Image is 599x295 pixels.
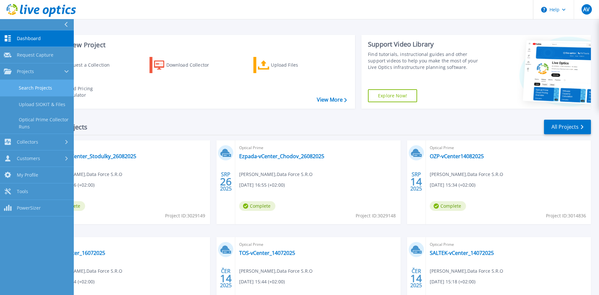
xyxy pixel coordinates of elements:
a: Upload Files [253,57,326,73]
div: ČER 2025 [410,267,422,290]
h3: Start a New Project [46,41,347,49]
a: Ezpada-vCenter_Chodov_26082025 [239,153,324,159]
div: Support Video Library [368,40,485,49]
a: Cloud Pricing Calculator [46,84,118,100]
span: Projects [17,69,34,74]
a: OZP-vCenter14082025 [430,153,484,159]
span: Project ID: 3029149 [165,212,205,219]
span: [DATE] 15:18 (+02:00) [430,278,475,285]
div: ČER 2025 [220,267,232,290]
span: Project ID: 3029148 [356,212,396,219]
span: 26 [220,179,232,184]
span: PowerSizer [17,205,41,211]
span: Customers [17,156,40,161]
span: [PERSON_NAME] , Data Force S.R.O [49,268,122,275]
div: SRP 2025 [220,170,232,193]
a: Request a Collection [46,57,118,73]
span: 14 [220,276,232,281]
span: Optical Prime [239,144,396,151]
span: Complete [430,201,466,211]
a: OZP-vCenter_16072025 [49,250,105,256]
div: Find tutorials, instructional guides and other support videos to help you make the most of your L... [368,51,485,71]
span: [PERSON_NAME] , Data Force S.R.O [239,268,313,275]
a: All Projects [544,120,591,134]
a: Explore Now! [368,89,417,102]
span: [DATE] 15:44 (+02:00) [239,278,285,285]
div: Request a Collection [64,59,116,71]
span: Dashboard [17,36,41,41]
span: Optical Prime [430,144,587,151]
span: 14 [410,276,422,281]
span: Optical Prime [49,241,206,248]
span: Request Capture [17,52,53,58]
span: [DATE] 15:34 (+02:00) [430,181,475,189]
span: Tools [17,189,28,194]
span: 14 [410,179,422,184]
span: [PERSON_NAME] , Data Force S.R.O [49,171,122,178]
span: Optical Prime [49,144,206,151]
div: Download Collector [166,59,218,71]
span: Complete [239,201,275,211]
span: [DATE] 16:55 (+02:00) [239,181,285,189]
span: Collectors [17,139,38,145]
a: View More [317,97,347,103]
span: Project ID: 3014836 [546,212,586,219]
span: [PERSON_NAME] , Data Force S.R.O [430,171,503,178]
span: Optical Prime [430,241,587,248]
span: AV [583,7,590,12]
a: SALTEK-vCenter_14072025 [430,250,494,256]
div: Upload Files [271,59,323,71]
a: Ezpada-vCenter_Stodulky_26082025 [49,153,136,159]
a: Download Collector [150,57,222,73]
div: Cloud Pricing Calculator [63,85,115,98]
span: [PERSON_NAME] , Data Force S.R.O [430,268,503,275]
div: SRP 2025 [410,170,422,193]
span: My Profile [17,172,38,178]
span: [PERSON_NAME] , Data Force S.R.O [239,171,313,178]
span: Optical Prime [239,241,396,248]
a: TOS-vCenter_14072025 [239,250,295,256]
